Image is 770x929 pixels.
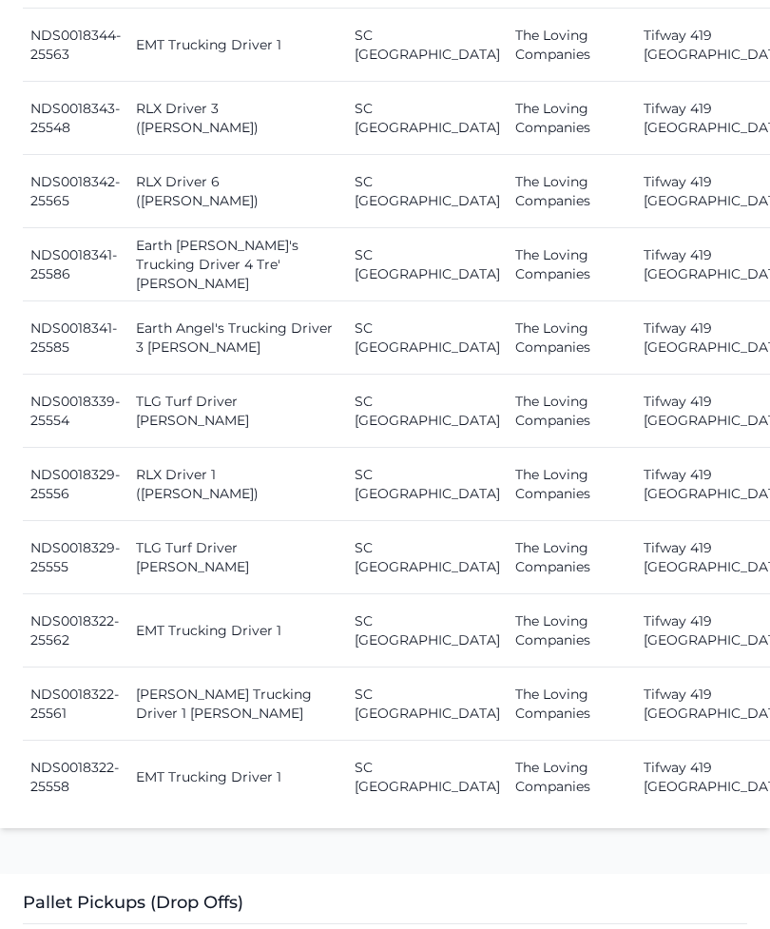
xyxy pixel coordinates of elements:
td: NDS0018344-25563 [23,9,128,82]
td: TLG Turf Driver [PERSON_NAME] [128,375,347,448]
td: SC [GEOGRAPHIC_DATA] [347,301,508,375]
td: The Loving Companies [508,594,636,668]
td: SC [GEOGRAPHIC_DATA] [347,9,508,82]
td: The Loving Companies [508,9,636,82]
td: [PERSON_NAME] Trucking Driver 1 [PERSON_NAME] [128,668,347,741]
td: SC [GEOGRAPHIC_DATA] [347,155,508,228]
td: NDS0018341-25586 [23,228,128,301]
td: SC [GEOGRAPHIC_DATA] [347,375,508,448]
td: The Loving Companies [508,228,636,301]
td: Earth [PERSON_NAME]'s Trucking Driver 4 Tre' [PERSON_NAME] [128,228,347,301]
td: The Loving Companies [508,521,636,594]
td: NDS0018322-25562 [23,594,128,668]
td: SC [GEOGRAPHIC_DATA] [347,82,508,155]
td: The Loving Companies [508,301,636,375]
td: NDS0018322-25561 [23,668,128,741]
td: TLG Turf Driver [PERSON_NAME] [128,521,347,594]
td: The Loving Companies [508,155,636,228]
td: The Loving Companies [508,741,636,814]
td: SC [GEOGRAPHIC_DATA] [347,668,508,741]
td: NDS0018329-25556 [23,448,128,521]
h3: Pallet Pickups (Drop Offs) [23,889,747,924]
td: SC [GEOGRAPHIC_DATA] [347,228,508,301]
td: The Loving Companies [508,82,636,155]
td: NDS0018322-25558 [23,741,128,814]
td: SC [GEOGRAPHIC_DATA] [347,521,508,594]
td: EMT Trucking Driver 1 [128,594,347,668]
td: NDS0018339-25554 [23,375,128,448]
td: EMT Trucking Driver 1 [128,741,347,814]
td: NDS0018342-25565 [23,155,128,228]
td: SC [GEOGRAPHIC_DATA] [347,594,508,668]
td: RLX Driver 3 ([PERSON_NAME]) [128,82,347,155]
td: NDS0018341-25585 [23,301,128,375]
td: EMT Trucking Driver 1 [128,9,347,82]
td: The Loving Companies [508,448,636,521]
td: Earth Angel's Trucking Driver 3 [PERSON_NAME] [128,301,347,375]
td: SC [GEOGRAPHIC_DATA] [347,741,508,814]
td: The Loving Companies [508,375,636,448]
td: SC [GEOGRAPHIC_DATA] [347,448,508,521]
td: NDS0018343-25548 [23,82,128,155]
td: RLX Driver 1 ([PERSON_NAME]) [128,448,347,521]
td: The Loving Companies [508,668,636,741]
td: RLX Driver 6 ([PERSON_NAME]) [128,155,347,228]
td: NDS0018329-25555 [23,521,128,594]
